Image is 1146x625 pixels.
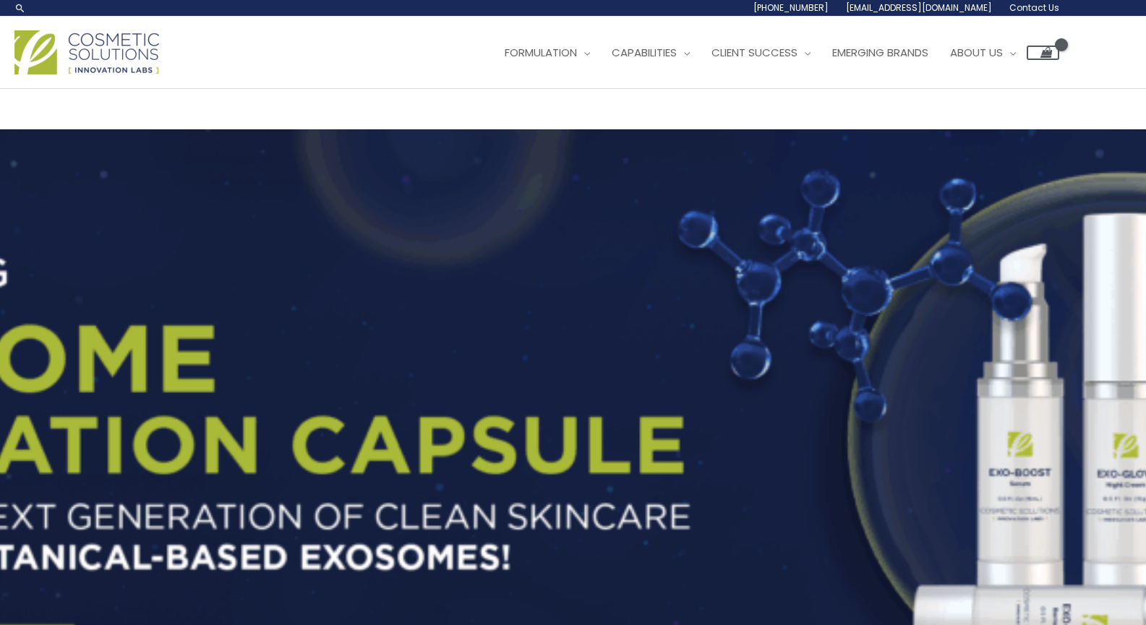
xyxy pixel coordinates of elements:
[612,45,677,60] span: Capabilities
[832,45,928,60] span: Emerging Brands
[711,45,798,60] span: Client Success
[1009,1,1059,14] span: Contact Us
[14,30,159,74] img: Cosmetic Solutions Logo
[483,31,1059,74] nav: Site Navigation
[14,2,26,14] a: Search icon link
[494,31,601,74] a: Formulation
[601,31,701,74] a: Capabilities
[950,45,1003,60] span: About Us
[505,45,577,60] span: Formulation
[753,1,829,14] span: [PHONE_NUMBER]
[846,1,992,14] span: [EMAIL_ADDRESS][DOMAIN_NAME]
[821,31,939,74] a: Emerging Brands
[701,31,821,74] a: Client Success
[939,31,1027,74] a: About Us
[1027,46,1059,60] a: View Shopping Cart, empty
